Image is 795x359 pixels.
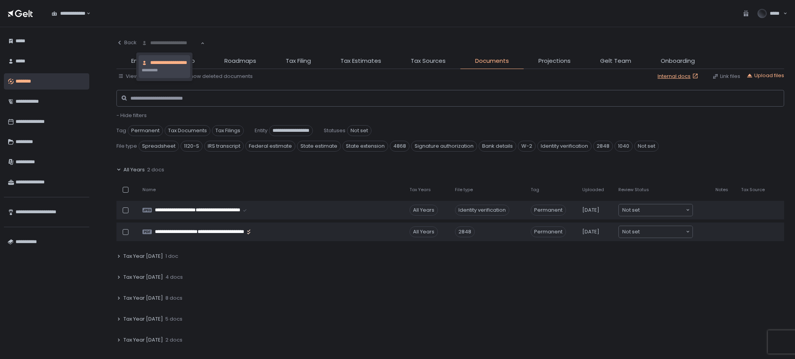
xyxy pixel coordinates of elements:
span: Federal estimate [245,141,295,152]
span: Permanent [531,226,566,237]
span: Spreadsheet [139,141,179,152]
span: All Years [123,166,145,173]
span: W-2 [518,141,536,152]
div: Identity verification [455,205,509,216]
div: Search for option [47,5,90,22]
span: File type [116,143,137,150]
input: Search for option [142,39,200,47]
span: Gelt Team [600,57,631,66]
button: Back [116,35,137,50]
span: Entity [255,127,267,134]
span: Statuses [324,127,345,134]
span: Review Status [618,187,649,193]
div: Search for option [619,226,693,238]
span: Tax Filing [286,57,311,66]
span: Documents [475,57,509,66]
span: Signature authorization [411,141,477,152]
span: 1 doc [165,253,178,260]
a: Internal docs [658,73,700,80]
button: - Hide filters [116,112,147,119]
span: Permanent [128,125,163,136]
span: 4868 [390,141,410,152]
span: Tax Year [DATE] [123,337,163,343]
span: Permanent [531,205,566,216]
span: Tax Filings [212,125,244,136]
span: Tax Year [DATE] [123,295,163,302]
input: Search for option [640,206,685,214]
span: Tax Sources [411,57,446,66]
span: Not set [622,206,640,214]
div: All Years [410,226,438,237]
span: Not set [347,125,371,136]
span: Onboarding [661,57,695,66]
input: Search for option [640,228,685,236]
span: File type [455,187,473,193]
div: Search for option [137,35,205,51]
input: Search for option [85,10,86,17]
span: Tag [116,127,126,134]
span: Tax Years [410,187,431,193]
span: Tax Source [741,187,765,193]
span: Not set [634,141,659,152]
span: Name [142,187,156,193]
span: IRS transcript [204,141,244,152]
span: Roadmaps [224,57,256,66]
div: Search for option [619,204,693,216]
button: View by: Tax years [118,73,172,80]
span: Tax Estimates [340,57,381,66]
span: Uploaded [582,187,604,193]
span: 4 docs [165,274,183,281]
span: Tax Documents [165,125,210,136]
span: State estimate [297,141,341,152]
div: All Years [410,205,438,216]
span: 2 docs [165,337,182,343]
span: Entity [131,57,147,66]
span: Tax Year [DATE] [123,274,163,281]
span: State extension [342,141,388,152]
div: 2848 [455,226,475,237]
span: Bank details [479,141,516,152]
div: Back [116,39,137,46]
span: [DATE] [582,207,599,214]
span: 2 docs [147,166,164,173]
button: Link files [712,73,740,80]
button: Upload files [746,72,784,79]
span: 5 docs [165,316,182,323]
span: 1120-S [181,141,203,152]
span: Identity verification [537,141,592,152]
span: Not set [622,228,640,236]
span: Tax Year [DATE] [123,253,163,260]
span: Projections [538,57,571,66]
span: 1040 [614,141,633,152]
span: Tag [531,187,539,193]
span: Tax Year [DATE] [123,316,163,323]
span: 2848 [593,141,613,152]
span: Notes [715,187,728,193]
span: 8 docs [165,295,182,302]
span: [DATE] [582,228,599,235]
